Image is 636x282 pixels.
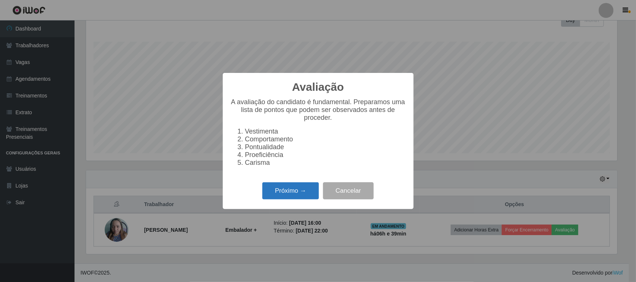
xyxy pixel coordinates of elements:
h2: Avaliação [292,80,344,94]
button: Próximo → [262,182,319,200]
button: Cancelar [323,182,374,200]
li: Vestimenta [245,128,406,135]
li: Pontualidade [245,143,406,151]
li: Comportamento [245,135,406,143]
li: Carisma [245,159,406,167]
li: Proeficiência [245,151,406,159]
p: A avaliação do candidato é fundamental. Preparamos uma lista de pontos que podem ser observados a... [230,98,406,122]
